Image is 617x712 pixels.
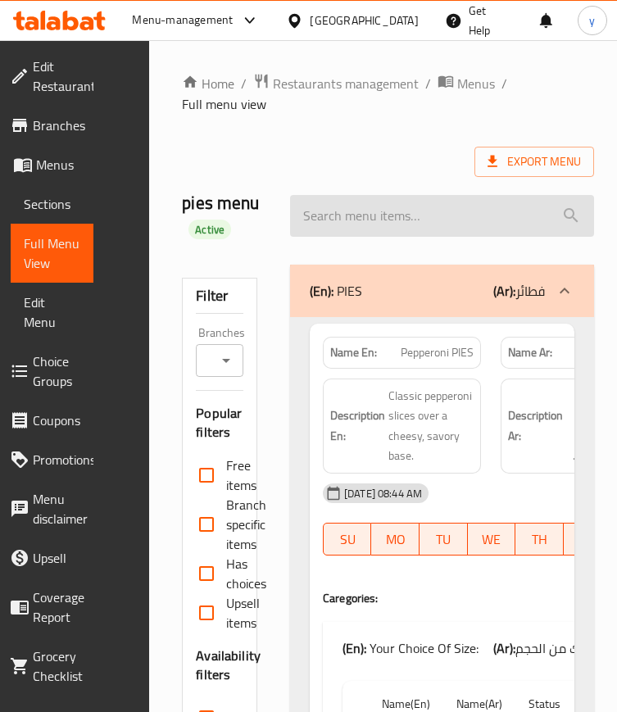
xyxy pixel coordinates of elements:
strong: Name En: [330,344,377,361]
span: Upsell [33,548,80,568]
span: Restaurants management [273,74,419,93]
span: Coverage Report [33,587,84,627]
span: Menu disclaimer [33,489,88,528]
a: Sections [11,184,93,224]
h3: Popular filters [196,404,243,442]
div: (En): PIES(Ar):فطائر [290,265,594,317]
span: Active [188,222,231,238]
span: Edit Restaurant [33,57,96,96]
strong: Description En: [330,406,385,446]
span: Promotions [33,450,96,469]
div: Filter [196,279,243,314]
span: Edit Menu [24,293,80,332]
span: TH [522,528,557,551]
p: فطائر [493,281,545,301]
span: WE [474,528,510,551]
button: TU [420,523,468,556]
span: Has choices [226,554,266,593]
a: Home [182,74,234,93]
span: Branch specific items [226,495,266,554]
li: / [501,74,507,93]
span: SU [330,528,365,551]
a: Menus [438,73,495,94]
h2: pies menu [182,191,270,240]
span: Full menu view [182,94,266,114]
button: Open [215,349,238,372]
span: Sections [24,194,80,214]
a: Full Menu View [11,224,93,283]
input: search [290,195,594,237]
span: FR [570,528,606,551]
span: Grocery Checklist [33,646,83,686]
span: TU [426,528,461,551]
span: Coupons [33,410,80,430]
b: (En): [310,279,333,303]
button: SU [323,523,371,556]
span: Export Menu [474,147,594,177]
span: Choice Groups [33,351,80,391]
p: Your Choice Of Size: [343,638,479,658]
span: Export Menu [488,152,581,172]
span: Pepperoni PIES [401,344,474,361]
button: MO [371,523,420,556]
span: Classic pepperoni slices over a cheesy, savory base. [388,386,474,466]
span: Upsell items [226,593,260,633]
span: Menus [36,155,80,175]
span: Branches [33,116,85,135]
h3: Availability filters [196,646,261,685]
span: Free items [226,456,256,495]
a: Restaurants management [253,73,419,94]
b: (En): [343,636,366,660]
span: Menus [457,74,495,93]
b: (Ar): [493,636,515,660]
strong: Description Ar: [508,406,563,446]
a: Edit Menu [11,283,93,342]
strong: Name Ar: [508,344,552,361]
button: TH [515,523,564,556]
p: PIES [310,281,362,301]
span: إختيارك من الحجم: [515,636,610,660]
div: Menu-management [132,11,233,30]
div: Active [188,220,231,239]
button: FR [564,523,612,556]
li: / [425,74,431,93]
b: (Ar): [493,279,515,303]
span: y [589,11,595,29]
span: [DATE] 08:44 AM [338,486,429,501]
nav: breadcrumb [182,73,594,114]
div: [GEOGRAPHIC_DATA] [310,11,418,29]
span: Full Menu View [24,234,80,273]
li: / [241,74,247,93]
span: MO [378,528,413,551]
button: WE [468,523,516,556]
